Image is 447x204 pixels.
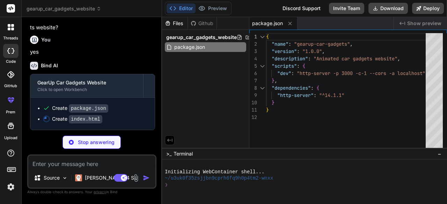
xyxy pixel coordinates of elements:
span: gearup_car_gadgets_website [166,34,237,41]
span: "1.0.0" [302,48,322,54]
span: , [350,41,353,47]
p: Stop answering [78,139,115,146]
label: code [6,59,16,65]
img: Claude 4 Sonnet [75,174,82,181]
button: Preview [196,3,230,13]
button: GearUp Car Gadgets WebsiteClick to open Workbench [30,74,143,97]
span: : [308,55,311,62]
span: >_ [166,150,171,157]
span: package.json [174,43,206,51]
div: GearUp Car Gadgets Website [37,79,136,86]
div: Discord Support [278,3,325,14]
code: package.json [69,104,108,113]
h6: Bind AI [41,62,58,69]
span: "version" [272,48,297,54]
div: 5 [249,62,257,70]
label: prem [6,109,15,115]
span: "name" [272,41,288,47]
div: 7 [249,77,257,84]
label: GitHub [4,83,17,89]
span: : [291,70,294,76]
p: Shall I go ahead and build this animated car gadgets website? [30,16,155,31]
span: , [397,55,400,62]
img: settings [5,181,17,193]
span: : [311,85,314,91]
div: 6 [249,70,257,77]
span: "Animated car gadgets website" [314,55,397,62]
span: "gearup-car-gadgets" [294,41,350,47]
span: "scripts" [272,63,297,69]
span: { [302,63,305,69]
span: } [272,77,274,84]
span: "dev" [277,70,291,76]
span: "description" [272,55,308,62]
span: Initializing WebContainer shell... [165,169,264,175]
span: ~/u3uk0f35zsjjbn9cprh6fq9h0p4tm2-wnxx [165,175,273,182]
p: [PERSON_NAME] 4 S.. [85,174,137,181]
div: 11 [249,106,257,114]
div: Github [188,20,217,27]
span: : [288,41,291,47]
span: "^14.1.1" [319,92,344,98]
p: Source [44,174,60,181]
span: gearup_car_gadgets_website [27,5,101,12]
div: 4 [249,55,257,62]
span: { [266,33,269,40]
label: threads [3,35,18,41]
span: "http-server" [277,92,314,98]
label: Upload [4,135,17,141]
span: Show preview [407,20,441,27]
span: : [314,92,316,98]
button: Editor [167,3,196,13]
span: privacy [94,190,106,194]
div: Create [52,105,108,112]
span: : [297,63,300,69]
span: − [438,150,441,157]
div: Click to collapse the range. [258,84,267,92]
div: Create [52,115,102,123]
span: , [322,48,325,54]
div: 3 [249,48,257,55]
div: 12 [249,114,257,121]
span: ❯ [165,182,168,188]
div: 10 [249,99,257,106]
button: Deploy [412,3,444,14]
div: 9 [249,92,257,99]
div: Click to collapse the range. [258,62,267,70]
h6: You [41,36,51,43]
div: Files [162,20,188,27]
span: Terminal [174,150,193,157]
div: 2 [249,40,257,48]
button: Invite Team [329,3,364,14]
span: : [297,48,300,54]
img: icon [143,174,150,181]
span: package.json [252,20,283,27]
code: index.html [69,115,102,123]
button: − [436,148,443,159]
p: Always double-check its answers. Your in Bind [27,189,156,195]
div: 8 [249,84,257,92]
span: "dependencies" [272,85,311,91]
div: Click to open Workbench [37,87,136,92]
span: } [272,99,274,106]
span: "http-server -p 3000 -c-1 --cors -a localhost" [297,70,425,76]
p: yes [30,48,155,56]
span: , [274,77,277,84]
span: { [316,85,319,91]
span: } [266,107,269,113]
div: 1 [249,33,257,40]
img: Pick Models [62,175,68,181]
div: Click to collapse the range. [258,33,267,40]
img: attachment [132,174,140,182]
button: Download [368,3,408,14]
